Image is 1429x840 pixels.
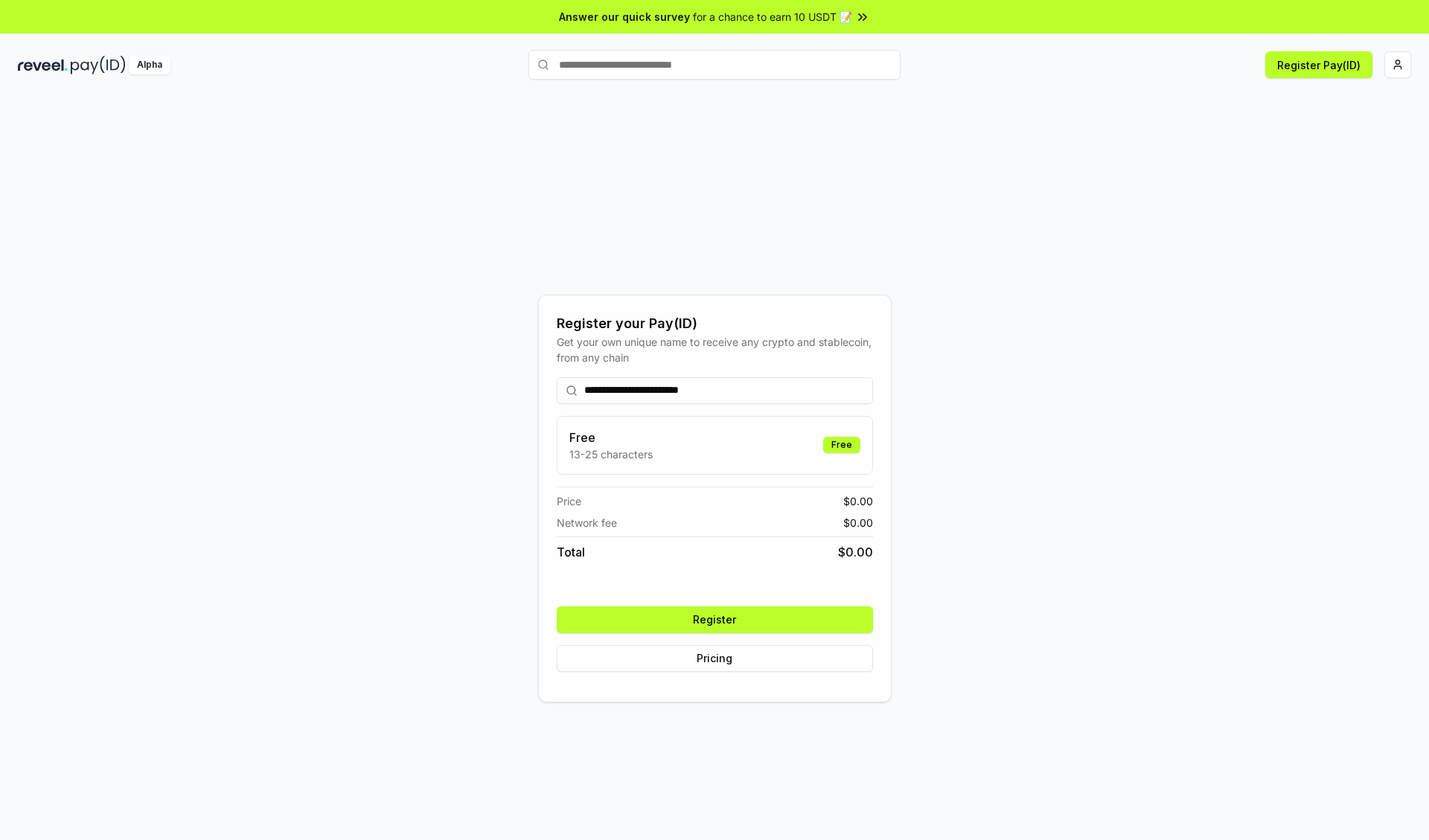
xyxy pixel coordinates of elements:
[559,9,690,25] span: Answer our quick survey
[693,9,852,25] span: for a chance to earn 10 USDT 📝
[1265,51,1372,78] button: Register Pay(ID)
[557,334,873,365] div: Get your own unique name to receive any crypto and stablecoin, from any chain
[838,543,873,561] span: $ 0.00
[843,515,873,530] span: $ 0.00
[557,606,873,633] button: Register
[71,56,126,74] img: pay_id
[18,56,68,74] img: reveel_dark
[569,446,653,462] p: 13-25 characters
[557,515,617,530] span: Network fee
[557,645,873,672] button: Pricing
[557,543,585,561] span: Total
[569,429,653,446] h3: Free
[557,493,581,509] span: Price
[129,56,170,74] div: Alpha
[557,313,873,334] div: Register your Pay(ID)
[823,437,860,453] div: Free
[843,493,873,509] span: $ 0.00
